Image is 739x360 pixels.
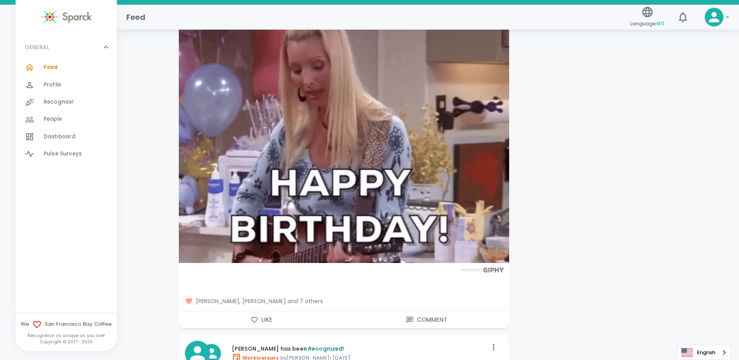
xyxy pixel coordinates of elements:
[16,339,117,345] p: Copyright © 2017 - 2025
[16,332,117,339] p: Recognition as unique as you are!
[16,111,117,128] a: People
[185,297,503,305] span: [PERSON_NAME], [PERSON_NAME] and 7 others
[44,81,61,89] span: Profile
[344,312,509,328] button: Comment
[179,312,344,328] button: Like
[630,18,664,29] span: Language:
[16,59,117,166] div: GENERAL
[44,64,58,71] span: Feed
[16,94,117,111] a: Recognize!
[459,267,506,272] img: Powered by GIPHY
[656,19,664,28] span: en
[677,345,731,360] aside: Language selected: English
[16,145,117,162] a: Pulse Surveys
[232,345,487,353] p: [PERSON_NAME] has been
[44,150,82,158] span: Pulse Surveys
[308,345,344,353] span: Recognized!
[677,345,731,360] div: Language
[627,4,667,31] button: Language:en
[16,320,117,329] span: We San Francisco Bay Coffee
[16,8,117,26] a: Sparck logo
[126,11,146,23] h1: Feed
[41,8,92,26] img: Sparck logo
[16,76,117,94] a: Profile
[25,43,49,51] p: GENERAL
[16,128,117,145] a: Dashboard
[16,59,117,76] a: Feed
[44,115,62,123] span: People
[44,133,76,141] span: Dashboard
[677,345,731,360] a: English
[16,35,117,59] div: GENERAL
[44,98,74,106] span: Recognize!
